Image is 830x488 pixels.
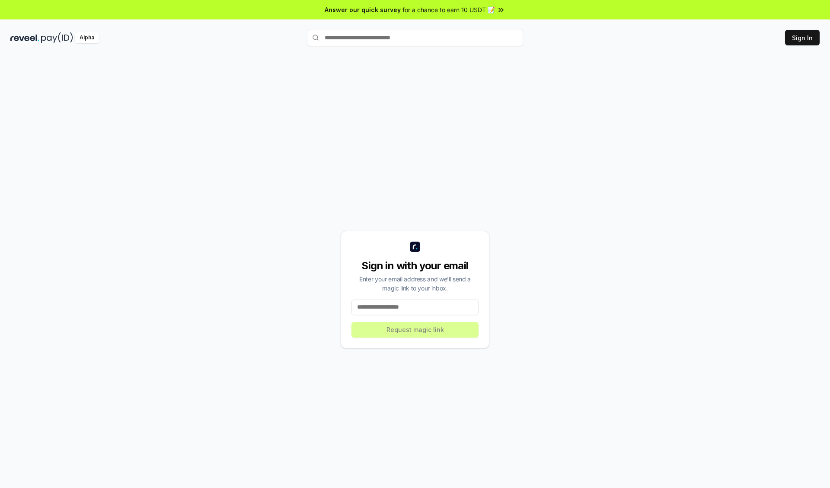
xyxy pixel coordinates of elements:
span: Answer our quick survey [325,5,401,14]
img: logo_small [410,242,420,252]
div: Sign in with your email [351,259,479,273]
img: reveel_dark [10,32,39,43]
span: for a chance to earn 10 USDT 📝 [402,5,495,14]
button: Sign In [785,30,820,45]
img: pay_id [41,32,73,43]
div: Alpha [75,32,99,43]
div: Enter your email address and we’ll send a magic link to your inbox. [351,274,479,293]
